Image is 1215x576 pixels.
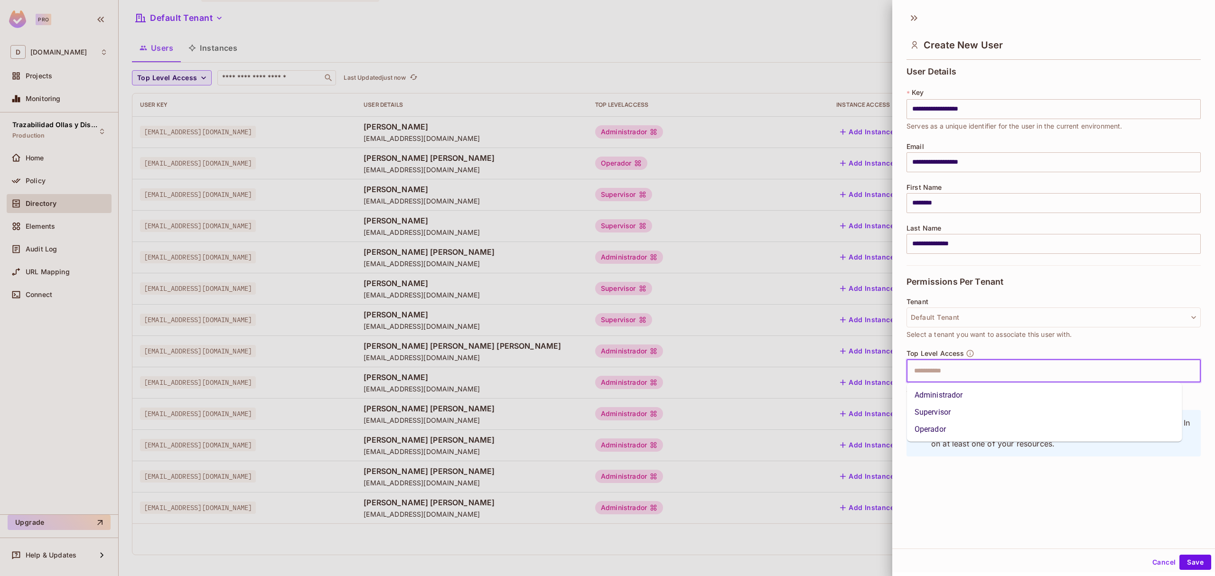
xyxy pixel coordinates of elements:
[907,67,956,76] span: User Details
[907,121,1122,131] span: Serves as a unique identifier for the user in the current environment.
[907,421,1182,438] li: Operador
[907,277,1003,287] span: Permissions Per Tenant
[1149,555,1179,570] button: Cancel
[907,184,942,191] span: First Name
[1179,555,1211,570] button: Save
[912,89,924,96] span: Key
[924,39,1003,51] span: Create New User
[907,404,1182,421] li: Supervisor
[907,350,964,357] span: Top Level Access
[907,298,928,306] span: Tenant
[907,329,1072,340] span: Select a tenant you want to associate this user with.
[907,224,941,232] span: Last Name
[907,143,924,150] span: Email
[907,387,1182,404] li: Administrador
[907,307,1201,327] button: Default Tenant
[1196,370,1197,372] button: Close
